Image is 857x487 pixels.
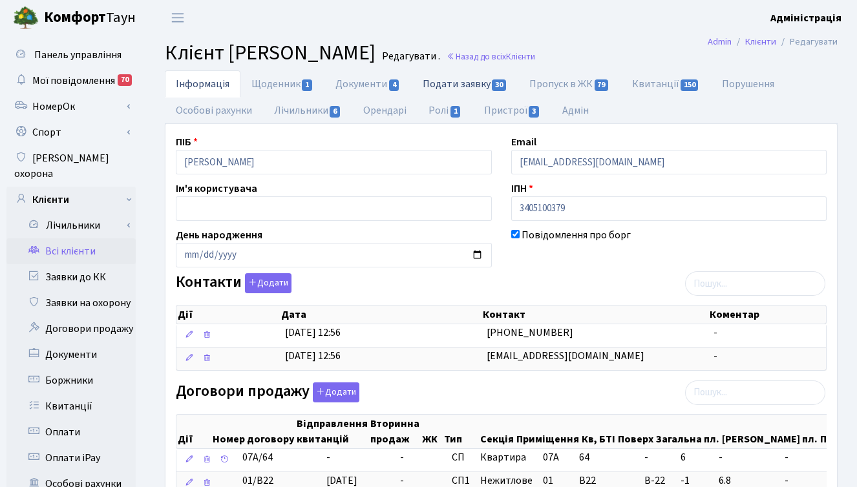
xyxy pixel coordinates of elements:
button: Переключити навігацію [162,7,194,28]
th: Секція [479,415,515,448]
a: Оплати [6,419,136,445]
a: Заявки до КК [6,264,136,290]
span: - [714,326,717,340]
span: - [714,349,717,363]
span: - [644,450,670,465]
span: [DATE] 12:56 [285,326,341,340]
label: Контакти [176,273,291,293]
span: Клієнти [506,50,535,63]
a: Клієнти [745,35,776,48]
a: Орендарі [352,97,418,124]
input: Пошук... [685,271,825,296]
th: Дії [176,415,211,448]
th: Приміщення [515,415,580,448]
label: ПІБ [176,134,198,150]
a: Назад до всіхКлієнти [447,50,535,63]
span: 30 [492,79,506,91]
a: Документи [324,70,411,98]
a: Панель управління [6,42,136,68]
nav: breadcrumb [688,28,857,56]
a: Клієнти [6,187,136,212]
th: Дії [176,306,280,324]
span: Таун [44,7,136,29]
span: 64 [579,450,589,464]
span: [EMAIL_ADDRESS][DOMAIN_NAME] [487,349,644,363]
th: Коментар [708,306,826,324]
a: Інформація [165,70,240,98]
a: Договори продажу [6,316,136,342]
span: 79 [595,79,609,91]
span: 150 [681,79,699,91]
a: Пристрої [473,97,551,124]
a: Подати заявку [412,70,518,97]
span: 07А [543,450,559,464]
input: Пошук... [685,380,825,405]
span: 6 [681,450,708,465]
a: Admin [708,35,732,48]
a: Лічильники [263,97,352,124]
a: Всі клієнти [6,238,136,264]
span: [DATE] 12:56 [285,349,341,363]
label: Договори продажу [176,382,359,402]
a: Боржники [6,368,136,393]
span: Панель управління [34,48,122,62]
th: Тип [443,415,479,448]
a: Щоденник [240,70,324,98]
a: Квитанції [6,393,136,419]
th: [PERSON_NAME] пл. [721,415,819,448]
b: Адміністрація [770,11,841,25]
span: [PHONE_NUMBER] [487,326,573,340]
a: Адміністрація [770,10,841,26]
a: Мої повідомлення70 [6,68,136,94]
span: 3 [529,106,539,118]
small: Редагувати . [379,50,440,63]
th: ЖК [421,415,443,448]
span: - [719,450,774,465]
span: - [400,450,404,464]
button: Контакти [245,273,291,293]
label: Повідомлення про борг [522,227,631,243]
a: Заявки на охорону [6,290,136,316]
a: НомерОк [6,94,136,119]
img: logo.png [13,5,39,31]
a: Спорт [6,119,136,145]
th: Поверх [617,415,655,448]
a: Додати [242,271,291,294]
span: 1 [450,106,461,118]
label: День народження [176,227,262,243]
span: - [326,450,330,464]
div: 70 [118,74,132,86]
a: Порушення [711,70,785,98]
span: Клієнт [PERSON_NAME] [165,38,376,68]
button: Договори продажу [313,382,359,402]
span: 6 [330,106,340,118]
span: Мої повідомлення [32,74,115,88]
a: Особові рахунки [165,97,263,124]
th: Відправлення квитанцій [295,415,369,448]
th: Кв, БТІ [580,415,617,448]
a: Оплати iPay [6,445,136,471]
span: 07А/64 [242,450,273,464]
th: Дата [280,306,481,324]
a: Адмін [551,97,600,124]
a: Ролі [418,97,472,124]
th: Вторинна продаж [369,415,421,448]
span: 1 [302,79,312,91]
th: Номер договору [211,415,295,448]
a: Пропуск в ЖК [518,70,620,98]
th: Загальна пл. [655,415,721,448]
span: СП [452,450,470,465]
label: ІПН [511,181,533,196]
a: Додати [310,380,359,402]
label: Email [511,134,536,150]
label: Ім'я користувача [176,181,257,196]
a: [PERSON_NAME] охорона [6,145,136,187]
a: Квитанції [621,70,711,98]
span: 4 [389,79,399,91]
li: Редагувати [776,35,838,49]
b: Комфорт [44,7,106,28]
a: Лічильники [15,212,136,238]
span: Квартира [480,450,533,465]
th: Контакт [481,306,708,324]
a: Документи [6,342,136,368]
